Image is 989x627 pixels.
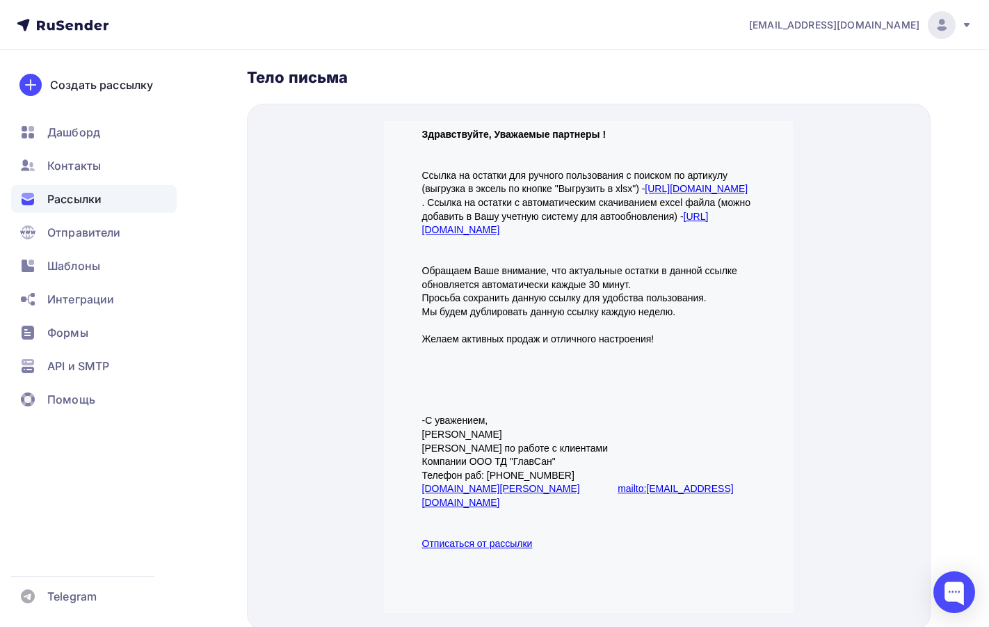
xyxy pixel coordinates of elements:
p: Ссылка на остатки для ручного пользования с поиском по артикулу (выгрузка в эксель по кнопке "Выг... [38,7,372,116]
a: Формы [11,319,177,347]
p: Обращаем Ваше внимание, что актуальные остатки в данной ссылке обновляется автоматически каждые 3... [38,143,372,170]
span: Дашборд [47,124,100,141]
div: Создать рассылку [50,77,153,93]
span: Помощь [47,391,95,408]
a: Отписаться от рассылки [38,417,149,428]
a: Контакты [11,152,177,180]
span: Telegram [47,588,97,605]
a: Отправители [11,219,177,246]
strong: Здравствуйте, Уважаемые партнеры ! [38,8,223,19]
p: Просьба сохранить данную ссылку для удобства пользования. [38,170,372,184]
span: API и SMTP [47,358,109,374]
span: [EMAIL_ADDRESS][DOMAIN_NAME] [749,18,919,32]
span: Отправители [47,224,121,241]
a: [URL][DOMAIN_NAME] [261,62,364,73]
a: Шаблоны [11,252,177,280]
span: Рассылки [47,191,102,207]
p: Желаем активных продаж и отличного настроения! -С уважением, [PERSON_NAME] [PERSON_NAME] по работ... [38,212,372,430]
a: Рассылки [11,185,177,213]
span: Контакты [47,157,101,174]
span: Интеграции [47,291,114,308]
a: [DOMAIN_NAME][PERSON_NAME] [38,362,196,373]
a: [EMAIL_ADDRESS][DOMAIN_NAME] [749,11,972,39]
span: Формы [47,324,88,341]
div: Тело письма [247,68,931,87]
span: Шаблоны [47,257,100,274]
p: Мы будем дублировать данную ссылку каждую неделю. [38,184,372,198]
a: Дашборд [11,118,177,146]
